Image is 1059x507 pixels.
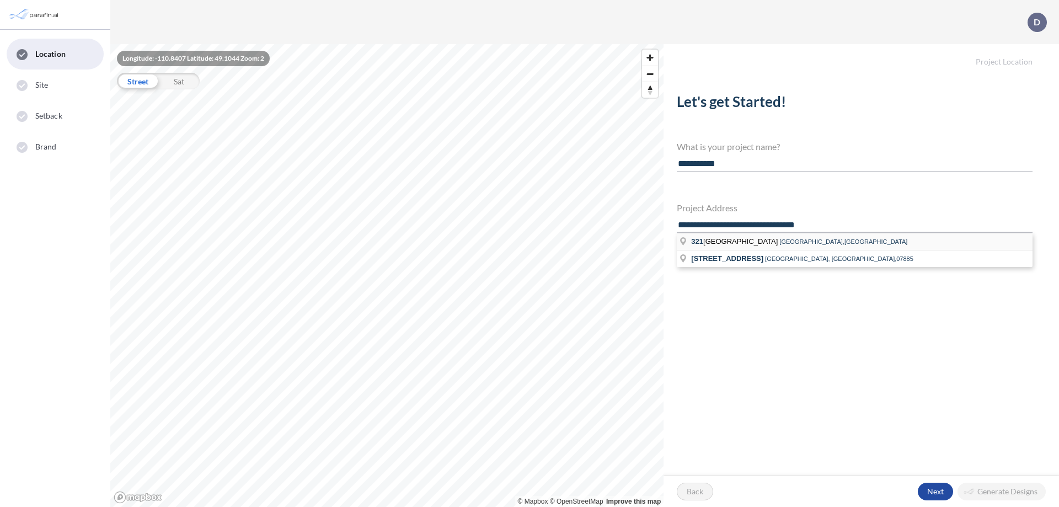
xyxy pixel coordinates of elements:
a: Mapbox homepage [114,491,162,504]
button: Next [918,483,953,500]
h2: Let's get Started! [677,93,1033,115]
p: Next [927,486,944,497]
button: Zoom out [642,66,658,82]
span: Location [35,49,66,60]
span: 321 [691,237,703,246]
div: Sat [158,73,200,89]
h5: Project Location [664,44,1059,67]
span: [GEOGRAPHIC_DATA] [691,237,779,246]
a: Mapbox [518,498,548,505]
button: Reset bearing to north [642,82,658,98]
a: OpenStreetMap [550,498,603,505]
h4: What is your project name? [677,141,1033,152]
h4: Project Address [677,202,1033,213]
div: Street [117,73,158,89]
p: D [1034,17,1040,27]
span: Site [35,79,48,90]
button: Zoom in [642,50,658,66]
div: Longitude: -110.8407 Latitude: 49.1044 Zoom: 2 [117,51,270,66]
span: [GEOGRAPHIC_DATA], [GEOGRAPHIC_DATA],07885 [765,255,913,262]
span: Brand [35,141,57,152]
span: [GEOGRAPHIC_DATA],[GEOGRAPHIC_DATA] [779,238,907,245]
a: Improve this map [606,498,661,505]
span: Setback [35,110,62,121]
img: Parafin [8,4,62,25]
span: [STREET_ADDRESS] [691,254,763,263]
canvas: Map [110,44,664,507]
